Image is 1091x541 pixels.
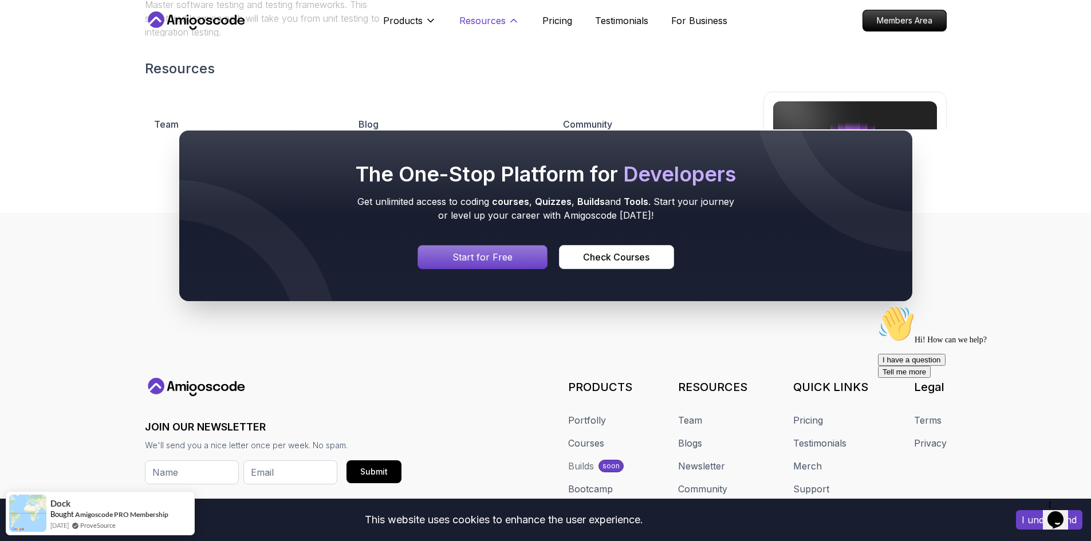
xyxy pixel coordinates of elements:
p: Community [563,117,612,131]
div: 👋Hi! How can we help?I have a questionTell me more [5,5,211,77]
iframe: chat widget [1043,495,1080,530]
a: Courses [568,436,604,450]
span: Dock [50,499,70,508]
p: We'll send you a nice letter once per week. No spam. [145,440,401,451]
a: Pricing [542,14,572,27]
h3: JOIN OUR NEWSLETTER [145,419,401,435]
img: :wave: [5,5,41,41]
a: Members Area [862,10,947,31]
input: Email [243,460,337,484]
a: ProveSource [80,520,116,530]
button: Tell me more [5,65,57,77]
a: Pricing [793,413,823,427]
button: Accept cookies [1016,510,1082,530]
span: Developers [623,161,736,187]
p: Blog [359,117,379,131]
button: I have a question [5,53,72,65]
a: Merch [793,459,822,473]
span: Hi! How can we help? [5,34,113,43]
a: Testimonials [793,436,846,450]
a: Community [554,108,749,170]
a: Courses page [559,245,673,269]
p: Members Area [863,10,946,31]
a: Team [145,108,340,156]
span: courses [492,196,529,207]
img: provesource social proof notification image [9,495,46,532]
img: amigoscode 2.0 [773,101,937,193]
div: Builds [568,459,594,473]
a: Newsletter [678,459,725,473]
a: For Business [671,14,727,27]
a: Community [678,482,727,496]
iframe: chat widget [873,301,1080,489]
a: Signin page [418,245,548,269]
span: Bought [50,510,74,519]
p: soon [602,461,620,471]
a: Testimonials [595,14,648,27]
div: Check Courses [583,250,649,264]
span: Tools [624,196,648,207]
h3: QUICK LINKS [793,379,868,395]
h2: Resources [145,60,947,78]
button: Resources [459,14,519,37]
div: This website uses cookies to enhance the user experience. [9,507,999,532]
a: Team [678,413,702,427]
span: [DATE] [50,520,69,530]
a: Portfolly [568,413,606,427]
h2: The One-Stop Platform for [353,163,738,185]
a: Bootcamp [568,482,613,496]
a: amigoscode 2.0 [763,92,947,258]
a: Support [793,482,829,496]
h3: RESOURCES [678,379,747,395]
span: Builds [577,196,605,207]
p: Resources [459,14,506,27]
button: Check Courses [559,245,673,269]
p: Products [383,14,423,27]
button: Products [383,14,436,37]
a: Blogs [678,436,702,450]
a: Amigoscode PRO Membership [75,510,168,519]
p: Get unlimited access to coding , , and . Start your journey or level up your career with Amigosco... [353,195,738,222]
div: Submit [360,466,388,477]
p: Start for Free [452,250,513,264]
span: Quizzes [535,196,572,207]
a: Blog [349,108,545,170]
h3: PRODUCTS [568,379,632,395]
p: Team [154,117,179,131]
button: Submit [346,460,401,483]
input: Name [145,460,239,484]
